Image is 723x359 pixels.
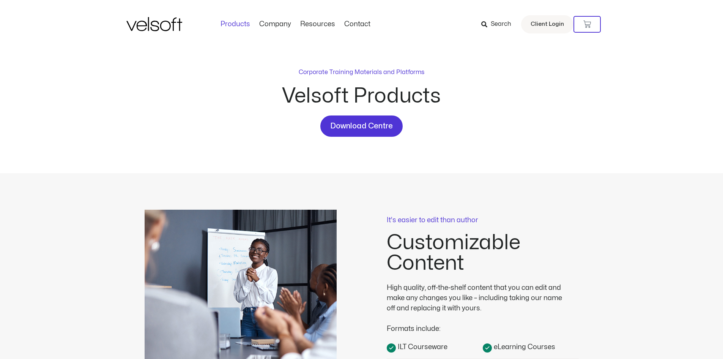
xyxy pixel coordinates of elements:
span: Search [491,19,511,29]
p: It's easier to edit than author [387,217,579,224]
a: ResourcesMenu Toggle [296,20,340,28]
nav: Menu [216,20,375,28]
a: ILT Courseware [387,342,483,353]
a: ContactMenu Toggle [340,20,375,28]
span: Client Login [531,19,564,29]
h2: Customizable Content [387,232,579,274]
div: Formats include: [387,313,569,334]
div: High quality, off-the-shelf content that you can edit and make any changes you like – including t... [387,283,569,313]
span: Download Centre [330,120,393,132]
a: ProductsMenu Toggle [216,20,255,28]
a: Download Centre [320,115,403,137]
a: Search [481,18,517,31]
a: Client Login [521,15,573,33]
h2: Velsoft Products [225,86,498,106]
img: Velsoft Training Materials [126,17,182,31]
p: Corporate Training Materials and Platforms [299,68,424,77]
a: CompanyMenu Toggle [255,20,296,28]
span: ILT Courseware [396,342,447,352]
span: eLearning Courses [492,342,555,352]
